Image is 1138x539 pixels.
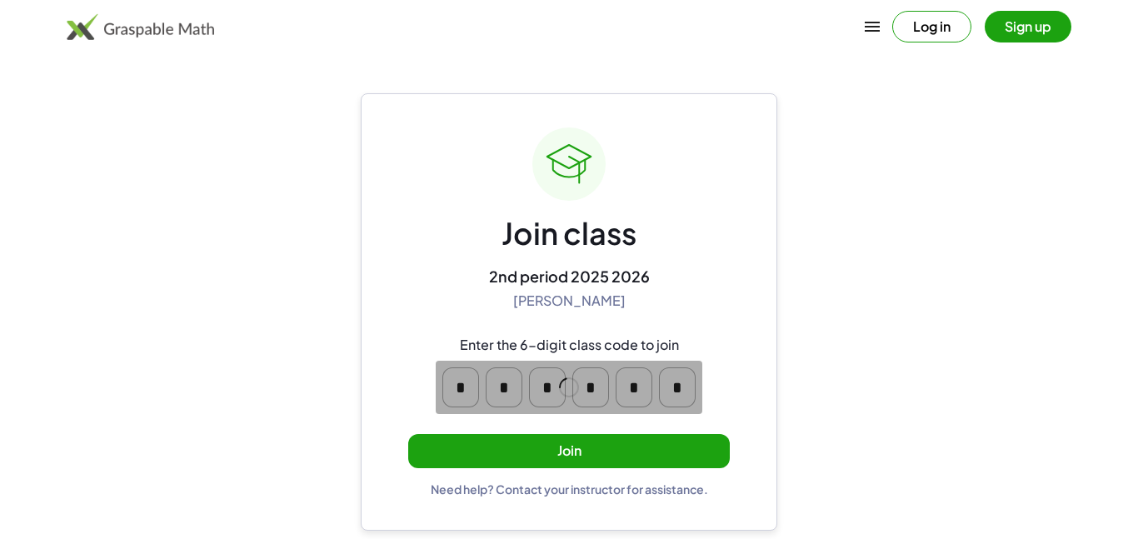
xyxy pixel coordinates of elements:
div: Enter the 6-digit class code to join [460,337,679,354]
button: Sign up [985,11,1071,42]
button: Log in [892,11,971,42]
div: [PERSON_NAME] [513,292,626,310]
button: Join [408,434,730,468]
div: Need help? Contact your instructor for assistance. [431,482,708,497]
div: Join class [502,214,636,253]
div: 2nd period 2025 2026 [489,267,650,286]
